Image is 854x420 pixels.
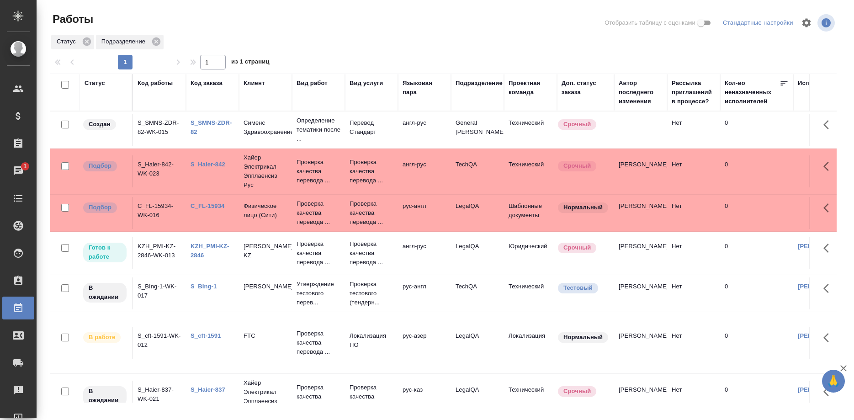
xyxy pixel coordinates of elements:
[350,118,393,137] p: Перевод Стандарт
[720,114,793,146] td: 0
[456,79,503,88] div: Подразделение
[133,197,186,229] td: C_FL-15934-WK-016
[244,378,287,415] p: Хайер Электрикал Эпплаенсиз Рус
[818,197,840,219] button: Здесь прячутся важные кнопки
[614,381,667,413] td: [PERSON_NAME]
[82,282,127,303] div: Исполнитель назначен, приступать к работе пока рано
[451,114,504,146] td: General [PERSON_NAME]
[297,280,340,307] p: Утверждение тестового перев...
[350,331,393,350] p: Локализация ПО
[798,332,849,339] a: [PERSON_NAME]
[191,332,221,339] a: S_cft-1591
[563,243,591,252] p: Срочный
[818,277,840,299] button: Здесь прячутся важные кнопки
[720,327,793,359] td: 0
[725,79,780,106] div: Кол-во неназначенных исполнителей
[398,155,451,187] td: англ-рус
[403,79,446,97] div: Языковая пара
[297,239,340,267] p: Проверка качества перевода ...
[85,79,105,88] div: Статус
[563,161,591,170] p: Срочный
[826,372,841,391] span: 🙏
[133,114,186,146] td: S_SMNS-ZDR-82-WK-015
[138,79,173,88] div: Код работы
[133,237,186,269] td: KZH_PMI-KZ-2846-WK-013
[451,155,504,187] td: TechQA
[244,282,287,291] p: [PERSON_NAME]
[720,237,793,269] td: 0
[82,202,127,214] div: Можно подбирать исполнителей
[191,386,225,393] a: S_Haier-837
[133,277,186,309] td: S_BIng-1-WK-017
[89,243,121,261] p: Готов к работе
[297,158,340,185] p: Проверка качества перевода ...
[451,197,504,229] td: LegalQA
[822,370,845,393] button: 🙏
[504,381,557,413] td: Технический
[244,153,287,190] p: Хайер Электрикал Эпплаенсиз Рус
[82,160,127,172] div: Можно подбирать исполнителей
[562,79,610,97] div: Доп. статус заказа
[350,158,393,185] p: Проверка качества перевода ...
[350,383,393,410] p: Проверка качества перевода ...
[667,197,720,229] td: Нет
[563,283,593,292] p: Тестовый
[667,237,720,269] td: Нет
[605,18,695,27] span: Отобразить таблицу с оценками
[796,12,817,34] span: Настроить таблицу
[504,327,557,359] td: Локализация
[82,385,127,407] div: Исполнитель назначен, приступать к работе пока рано
[398,114,451,146] td: англ-рус
[720,381,793,413] td: 0
[721,16,796,30] div: split button
[720,277,793,309] td: 0
[672,79,716,106] div: Рассылка приглашений в процессе?
[398,381,451,413] td: рус-каз
[451,381,504,413] td: LegalQA
[504,237,557,269] td: Юридический
[191,202,224,209] a: C_FL-15934
[818,155,840,177] button: Здесь прячутся важные кнопки
[667,277,720,309] td: Нет
[89,283,121,302] p: В ожидании
[101,37,149,46] p: Подразделение
[614,155,667,187] td: [PERSON_NAME]
[244,242,287,260] p: [PERSON_NAME] KZ
[89,333,115,342] p: В работе
[350,239,393,267] p: Проверка качества перевода ...
[350,199,393,227] p: Проверка качества перевода ...
[667,114,720,146] td: Нет
[667,381,720,413] td: Нет
[614,277,667,309] td: [PERSON_NAME]
[191,119,232,135] a: S_SMNS-ZDR-82
[798,386,849,393] a: [PERSON_NAME]
[817,14,837,32] span: Посмотреть информацию
[89,120,111,129] p: Создан
[82,118,127,131] div: Заказ еще не согласован с клиентом, искать исполнителей рано
[244,331,287,340] p: FTC
[18,162,32,171] span: 1
[614,327,667,359] td: [PERSON_NAME]
[504,114,557,146] td: Технический
[451,327,504,359] td: LegalQA
[619,79,663,106] div: Автор последнего изменения
[133,155,186,187] td: S_Haier-842-WK-023
[350,280,393,307] p: Проверка тестового (тендерн...
[818,381,840,403] button: Здесь прячутся важные кнопки
[398,277,451,309] td: рус-англ
[563,203,603,212] p: Нормальный
[96,35,164,49] div: Подразделение
[350,79,383,88] div: Вид услуги
[509,79,552,97] div: Проектная команда
[57,37,79,46] p: Статус
[798,243,849,250] a: [PERSON_NAME]
[297,116,340,144] p: Определение тематики после ...
[244,202,287,220] p: Физическое лицо (Сити)
[563,387,591,396] p: Срочный
[82,242,127,263] div: Исполнитель может приступить к работе
[191,161,225,168] a: S_Haier-842
[614,237,667,269] td: [PERSON_NAME]
[720,155,793,187] td: 0
[504,197,557,229] td: Шаблонные документы
[191,79,223,88] div: Код заказа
